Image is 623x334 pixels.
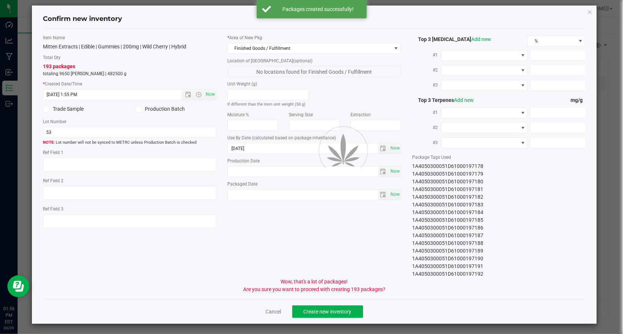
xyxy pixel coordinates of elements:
div: 1A4050300051D61000197189 [412,247,586,255]
label: Location of [GEOGRAPHIC_DATA] [227,58,401,64]
div: 1A4050300051D61000197187 [412,232,586,239]
label: Ref Field 1 [43,149,217,156]
span: NO DATA FOUND [441,50,528,61]
a: Cancel [266,308,281,315]
div: 1A4050300051D61000197188 [412,239,586,247]
label: Production Date [227,158,401,164]
a: Add new [471,36,491,42]
div: 1A4050300051D61000197178 [412,162,586,170]
iframe: Resource center [7,275,29,297]
span: No locations found for Finished Goods / Fulfillment [227,66,401,77]
span: Set Current date [389,189,401,200]
div: 1A4050300051D61000197183 [412,201,586,209]
label: Area of New Pkg [227,34,401,41]
span: Set Current date [389,166,401,177]
label: Use By Date [227,135,401,141]
span: Create new inventory [304,309,352,315]
span: Set Current date [389,143,401,154]
div: 1A4050300051D61000197191 [412,263,586,270]
label: #2 [412,121,441,134]
div: 1A4050300051D61000197184 [412,209,586,216]
div: Packages created successfully! [275,5,361,13]
span: Finished Goods / Fulfillment [228,43,392,54]
label: #1 [412,106,441,119]
label: Ref Field 3 [43,206,217,212]
small: If different than the item unit weight (50 g) [227,102,305,107]
a: Add new [454,97,474,103]
span: % [528,36,576,46]
p: totaling 9650 [PERSON_NAME] | 482500 g [43,70,217,77]
span: select [378,166,389,177]
span: (calculated based on package inheritance) [252,135,336,140]
span: NO DATA FOUND [441,122,528,133]
div: 1A4050300051D61000197181 [412,186,586,193]
label: Serving Size [289,111,340,118]
span: select [389,166,401,177]
span: NO DATA FOUND [441,137,528,148]
label: Packaged Date [227,181,401,187]
label: #3 [412,136,441,149]
div: Mitten Extracts | Edible | Gummies | 200mg | Wild Cherry | Hybrid [43,43,217,51]
label: Extraction [351,111,401,118]
span: Open the date view [182,92,194,98]
label: #1 [412,48,441,62]
div: 1A4050300051D61000197179 [412,170,586,178]
span: select [389,190,401,200]
span: select [378,190,389,200]
label: #2 [412,63,441,77]
span: mg/g [571,97,586,103]
div: 1A4050300051D61000197190 [412,255,586,263]
h4: Confirm new inventory [43,14,122,24]
span: Top 3 Terpenes [412,97,474,103]
div: 1A4050300051D61000197182 [412,193,586,201]
span: NO DATA FOUND [441,65,528,76]
div: 1A4050300051D61000197180 [412,178,586,186]
label: Trade Sample [43,105,124,113]
label: #3 [412,78,441,92]
span: Set Current date [204,89,217,100]
button: Create new inventory [292,305,363,318]
span: Top 3 [MEDICAL_DATA] [412,36,491,42]
span: select [389,143,401,154]
span: NO DATA FOUND [441,80,528,91]
label: Lot Number [43,118,217,125]
span: Open the time view [193,92,205,98]
span: NO DATA FOUND [441,107,528,118]
label: Production Batch [135,105,216,113]
label: Moisture % [227,111,278,118]
div: 1A4050300051D61000197185 [412,216,586,224]
label: Package Tags Used [412,154,586,161]
label: Ref Field 2 [43,177,217,184]
label: Total Qty [43,54,217,61]
span: Lot number will not be synced to METRC unless Production Batch is checked [43,140,217,146]
label: Item Name [43,34,217,41]
div: 1A4050300051D61000197186 [412,224,586,232]
label: Unit Weight (g) [227,81,309,87]
span: 193 packages [43,63,75,69]
span: select [378,143,389,154]
label: Created Date/Time [43,81,217,87]
span: (optional) [293,58,312,63]
div: Wow, that's a lot of packages! Are you sure you want to proceed with creating 193 packages? [37,278,591,293]
div: 1A4050300051D61000197192 [412,270,586,278]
